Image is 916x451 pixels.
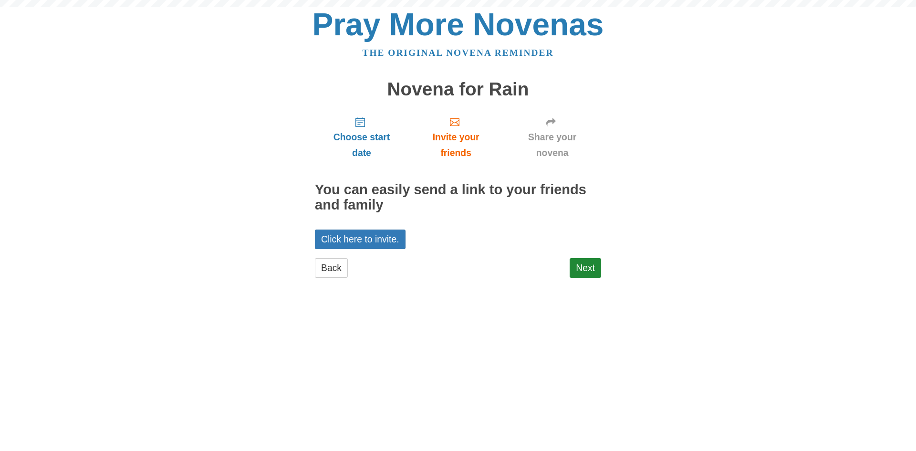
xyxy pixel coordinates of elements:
a: Click here to invite. [315,230,406,249]
h1: Novena for Rain [315,79,601,100]
a: Share your novena [503,109,601,166]
span: Choose start date [324,129,399,161]
a: Pray More Novenas [312,7,604,42]
span: Invite your friends [418,129,494,161]
a: The original novena reminder [363,48,554,58]
a: Invite your friends [408,109,503,166]
h2: You can easily send a link to your friends and family [315,182,601,213]
a: Choose start date [315,109,408,166]
a: Back [315,258,348,278]
span: Share your novena [513,129,592,161]
a: Next [570,258,601,278]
